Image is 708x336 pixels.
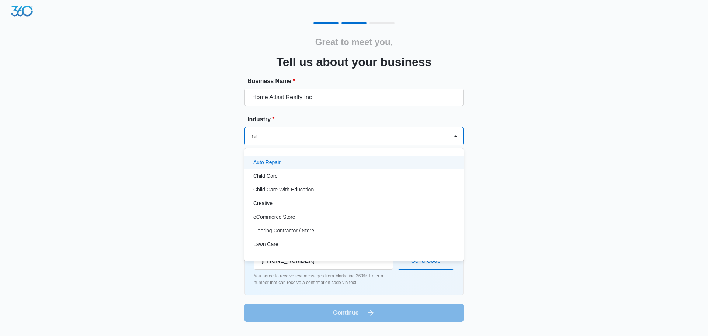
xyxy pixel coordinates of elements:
[253,200,273,207] p: Creative
[253,254,279,262] p: Preschools
[254,273,393,286] p: You agree to receive text messages from Marketing 360®. Enter a number that can receive a confirm...
[253,227,314,235] p: Flooring Contractor / Store
[253,186,314,194] p: Child Care With Education
[244,89,464,106] input: e.g. Jane's Plumbing
[247,115,466,124] label: Industry
[315,35,393,49] h2: Great to meet you,
[253,172,278,180] p: Child Care
[247,77,466,86] label: Business Name
[253,213,295,221] p: eCommerce Store
[253,240,278,248] p: Lawn Care
[253,159,281,166] p: Auto Repair
[277,53,432,71] h3: Tell us about your business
